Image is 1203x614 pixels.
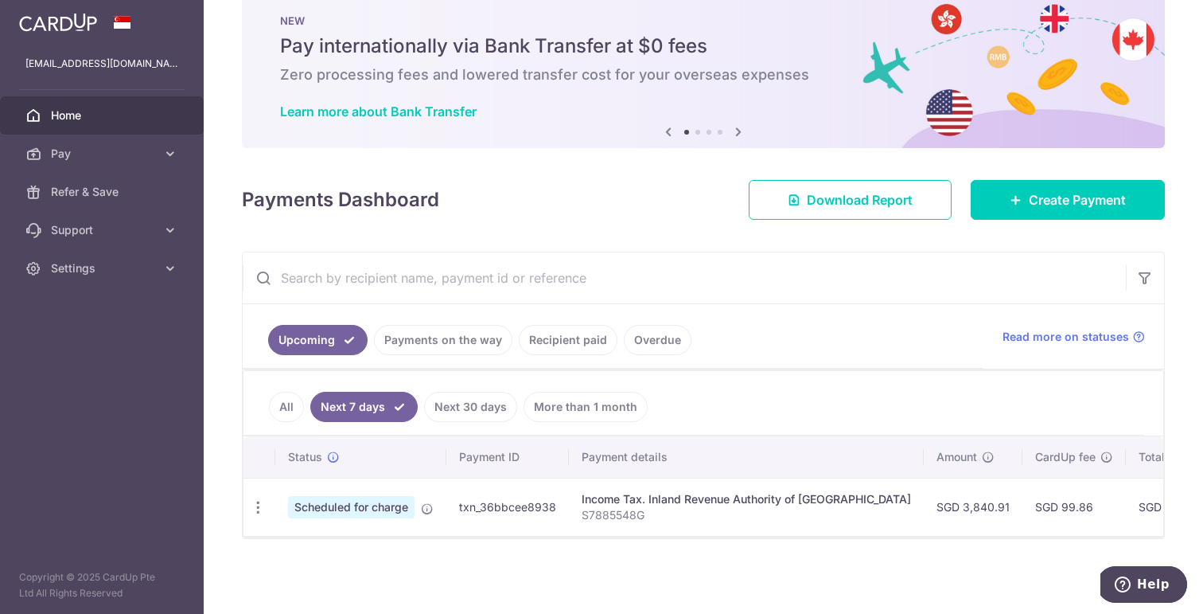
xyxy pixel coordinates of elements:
a: Recipient paid [519,325,617,355]
p: [EMAIL_ADDRESS][DOMAIN_NAME] [25,56,178,72]
a: Overdue [624,325,691,355]
span: Settings [51,260,156,276]
a: All [269,392,304,422]
span: CardUp fee [1035,449,1096,465]
a: Learn more about Bank Transfer [280,104,477,119]
span: Refer & Save [51,184,156,200]
a: Create Payment [971,180,1165,220]
p: S7885548G [582,507,911,523]
th: Payment details [569,436,924,478]
p: NEW [280,14,1127,27]
a: Next 30 days [424,392,517,422]
div: Income Tax. Inland Revenue Authority of [GEOGRAPHIC_DATA] [582,491,911,507]
a: Upcoming [268,325,368,355]
span: Help [37,11,69,25]
span: Scheduled for charge [288,496,415,518]
h4: Payments Dashboard [242,186,439,214]
h6: Zero processing fees and lowered transfer cost for your overseas expenses [280,65,1127,84]
th: Payment ID [446,436,569,478]
td: SGD 99.86 [1022,478,1126,536]
span: Pay [51,146,156,162]
span: Amount [936,449,977,465]
a: Next 7 days [310,392,418,422]
td: SGD 3,840.91 [924,478,1022,536]
a: Payments on the way [374,325,512,355]
a: More than 1 month [524,392,648,422]
span: Create Payment [1029,190,1126,209]
input: Search by recipient name, payment id or reference [243,252,1126,303]
img: CardUp [19,13,97,32]
span: Read more on statuses [1002,329,1129,345]
span: Download Report [807,190,913,209]
span: Home [51,108,156,123]
td: txn_36bbcee8938 [446,478,569,536]
span: Support [51,222,156,238]
a: Read more on statuses [1002,329,1145,345]
iframe: Opens a widget where you can find more information [1100,566,1187,606]
a: Download Report [749,180,952,220]
span: Total amt. [1139,449,1191,465]
h5: Pay internationally via Bank Transfer at $0 fees [280,33,1127,59]
span: Status [288,449,322,465]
